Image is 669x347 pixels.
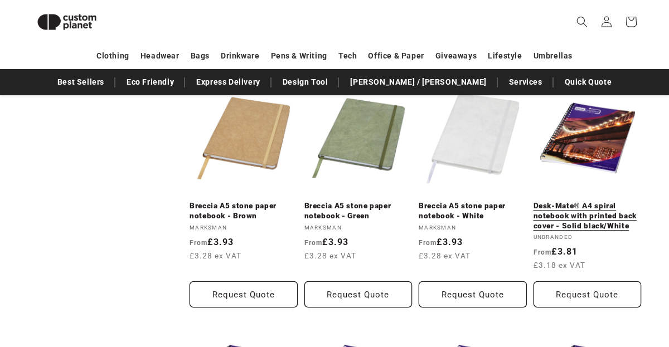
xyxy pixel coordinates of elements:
a: Design Tool [277,72,334,92]
button: Request Quote [190,281,298,307]
button: Request Quote [304,281,413,307]
a: [PERSON_NAME] / [PERSON_NAME] [345,72,492,92]
a: Best Sellers [52,72,110,92]
a: Umbrellas [534,46,573,66]
a: Desk-Mate® A4 spiral notebook with printed back cover - Solid black/White [534,201,642,231]
a: Express Delivery [191,72,266,92]
a: Breccia A5 stone paper notebook - White [419,201,527,221]
button: Request Quote [419,281,527,307]
a: Giveaways [435,46,477,66]
a: Lifestyle [488,46,522,66]
summary: Search [570,9,594,34]
a: Office & Paper [368,46,424,66]
a: Pens & Writing [271,46,327,66]
a: Drinkware [221,46,259,66]
img: Custom Planet [28,4,106,40]
a: Quick Quote [559,72,618,92]
a: Eco Friendly [121,72,180,92]
a: Bags [191,46,210,66]
a: Clothing [96,46,129,66]
iframe: Chat Widget [478,227,669,347]
a: Tech [338,46,357,66]
a: Breccia A5 stone paper notebook - Brown [190,201,298,221]
a: Breccia A5 stone paper notebook - Green [304,201,413,221]
a: Headwear [140,46,180,66]
a: Services [503,72,548,92]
